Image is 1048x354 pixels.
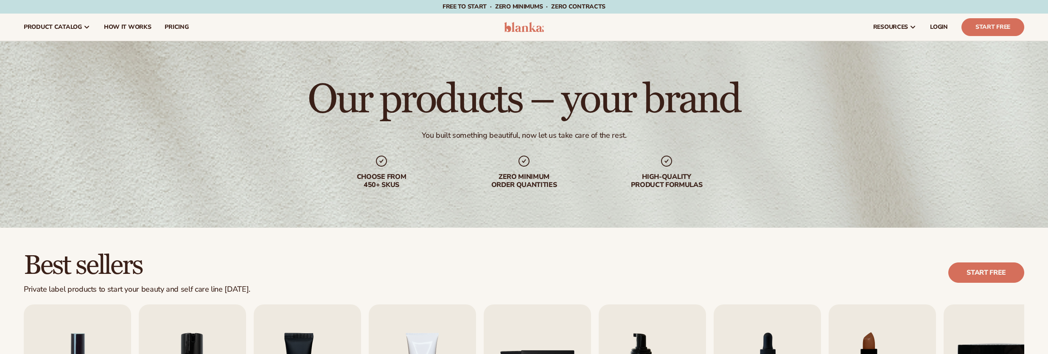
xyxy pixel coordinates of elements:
span: product catalog [24,24,82,31]
h1: Our products – your brand [308,80,740,120]
a: product catalog [17,14,97,41]
div: High-quality product formulas [612,173,721,189]
div: Private label products to start your beauty and self care line [DATE]. [24,285,250,294]
div: You built something beautiful, now let us take care of the rest. [422,131,627,140]
span: Free to start · ZERO minimums · ZERO contracts [443,3,605,11]
span: pricing [165,24,188,31]
a: Start free [948,262,1024,283]
a: LOGIN [923,14,955,41]
div: Choose from 450+ Skus [327,173,436,189]
a: pricing [158,14,195,41]
h2: Best sellers [24,251,250,280]
span: How It Works [104,24,151,31]
a: resources [866,14,923,41]
img: logo [504,22,544,32]
span: resources [873,24,908,31]
span: LOGIN [930,24,948,31]
a: How It Works [97,14,158,41]
div: Zero minimum order quantities [470,173,578,189]
a: Start Free [961,18,1024,36]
